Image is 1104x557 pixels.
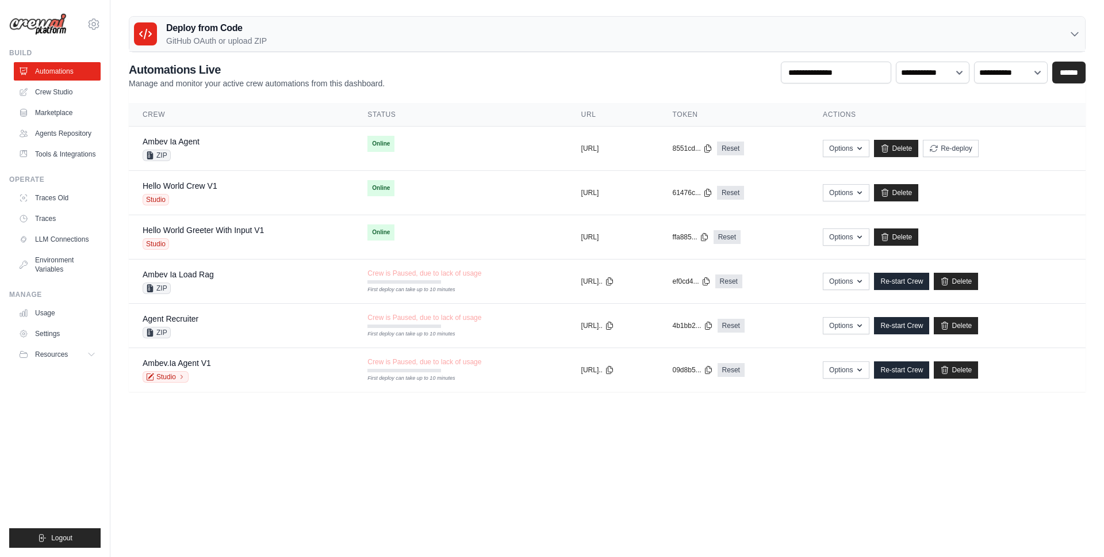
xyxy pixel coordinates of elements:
[14,345,101,364] button: Resources
[9,13,67,36] img: Logo
[9,175,101,184] div: Operate
[714,230,741,244] a: Reset
[143,137,200,146] a: Ambev Ia Agent
[9,48,101,58] div: Build
[14,325,101,343] a: Settings
[143,270,214,279] a: Ambev Ia Load Rag
[143,226,264,235] a: Hello World Greeter With Input V1
[143,283,171,294] span: ZIP
[129,62,385,78] h2: Automations Live
[143,181,217,190] a: Hello World Crew V1
[14,189,101,207] a: Traces Old
[166,21,267,35] h3: Deploy from Code
[823,273,869,290] button: Options
[143,314,198,323] a: Agent Recruiter
[129,103,354,127] th: Crew
[367,180,394,196] span: Online
[717,186,744,200] a: Reset
[823,184,869,201] button: Options
[934,361,978,379] a: Delete
[14,124,101,143] a: Agents Repository
[9,290,101,299] div: Manage
[673,277,711,286] button: ef0cd4...
[673,365,713,375] button: 09d8b5...
[718,319,745,333] a: Reset
[673,232,709,242] button: ffa885...
[367,330,441,338] div: First deploy can take up to 10 minutes
[143,358,211,368] a: Ambev.Ia Agent V1
[143,327,171,338] span: ZIP
[823,140,869,157] button: Options
[934,273,978,290] a: Delete
[874,317,929,334] a: Re-start Crew
[874,273,929,290] a: Re-start Crew
[14,209,101,228] a: Traces
[143,150,171,161] span: ZIP
[14,62,101,81] a: Automations
[809,103,1086,127] th: Actions
[14,304,101,322] a: Usage
[367,357,481,367] span: Crew is Paused, due to lack of usage
[129,78,385,89] p: Manage and monitor your active crew automations from this dashboard.
[659,103,810,127] th: Token
[874,140,918,157] a: Delete
[367,375,441,383] div: First deploy can take up to 10 minutes
[166,35,267,47] p: GitHub OAuth or upload ZIP
[367,136,394,152] span: Online
[354,103,567,127] th: Status
[823,361,869,379] button: Options
[367,224,394,241] span: Online
[934,317,978,334] a: Delete
[14,145,101,163] a: Tools & Integrations
[874,228,918,246] a: Delete
[14,83,101,101] a: Crew Studio
[14,251,101,278] a: Environment Variables
[568,103,659,127] th: URL
[9,528,101,548] button: Logout
[823,317,869,334] button: Options
[874,361,929,379] a: Re-start Crew
[673,321,713,330] button: 4b1bb2...
[367,313,481,322] span: Crew is Paused, due to lack of usage
[923,140,979,157] button: Re-deploy
[367,286,441,294] div: First deploy can take up to 10 minutes
[874,184,918,201] a: Delete
[718,363,745,377] a: Reset
[823,228,869,246] button: Options
[35,350,68,359] span: Resources
[14,230,101,249] a: LLM Connections
[143,371,189,383] a: Studio
[143,194,169,205] span: Studio
[673,144,712,153] button: 8551cd...
[367,269,481,278] span: Crew is Paused, due to lack of usage
[673,188,712,197] button: 61476c...
[51,533,72,543] span: Logout
[14,104,101,122] a: Marketplace
[715,274,742,288] a: Reset
[143,238,169,250] span: Studio
[717,142,744,155] a: Reset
